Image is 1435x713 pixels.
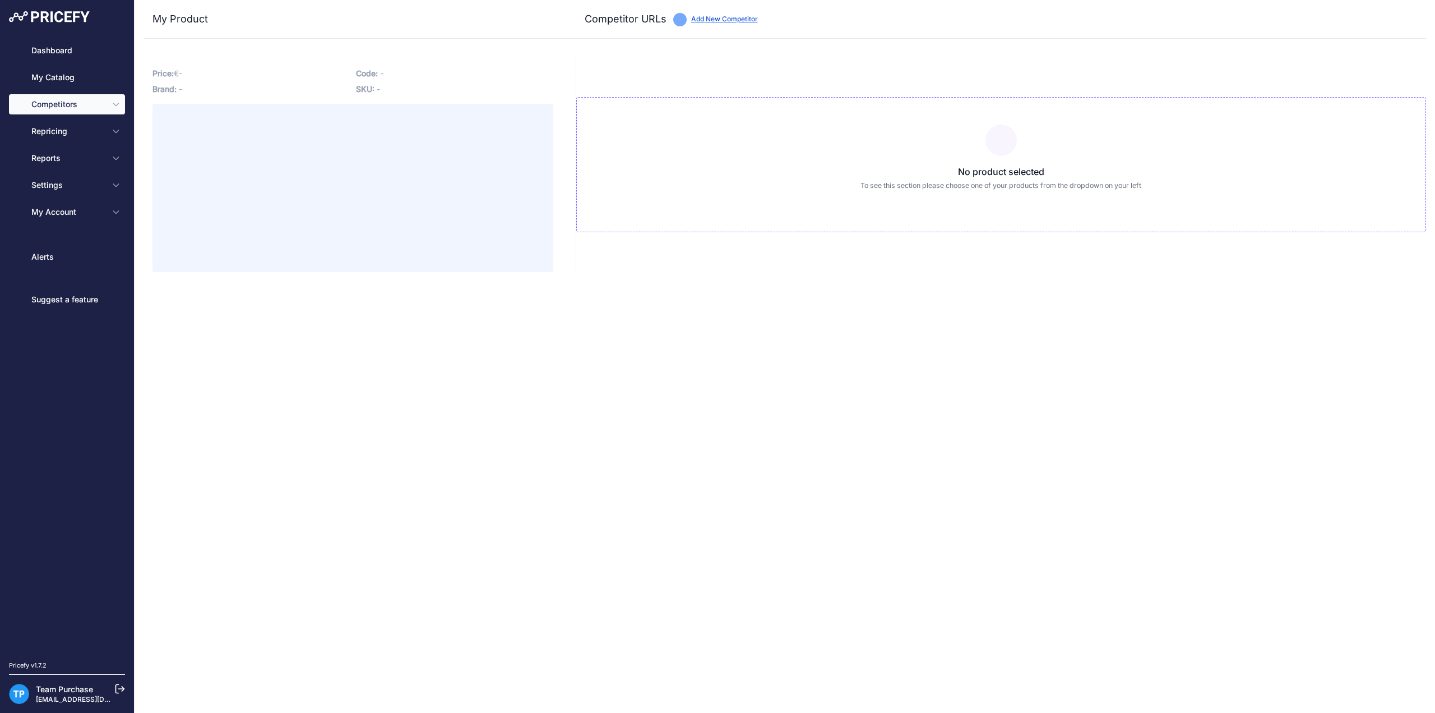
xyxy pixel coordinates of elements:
[9,94,125,114] button: Competitors
[31,126,105,137] span: Repricing
[380,68,383,78] span: -
[31,99,105,110] span: Competitors
[356,68,378,78] span: Code:
[9,289,125,310] a: Suggest a feature
[9,40,125,61] a: Dashboard
[36,684,93,694] a: Team Purchase
[36,695,153,703] a: [EMAIL_ADDRESS][DOMAIN_NAME]
[585,11,666,27] h3: Competitor URLs
[31,153,105,164] span: Reports
[9,661,47,670] div: Pricefy v1.7.2
[9,175,125,195] button: Settings
[9,202,125,222] button: My Account
[9,67,125,88] a: My Catalog
[9,148,125,168] button: Reports
[31,206,105,218] span: My Account
[691,15,758,23] a: Add New Competitor
[179,84,182,94] span: -
[179,68,182,78] span: -
[377,84,380,94] span: -
[152,68,174,78] span: Price:
[586,165,1417,178] h3: No product selected
[9,40,125,647] nav: Sidebar
[152,84,177,94] span: Brand:
[586,181,1417,191] p: To see this section please choose one of your products from the dropdown on your left
[9,121,125,141] button: Repricing
[152,11,553,27] h3: My Product
[31,180,105,191] span: Settings
[9,11,90,22] img: Pricefy Logo
[152,66,349,81] p: €
[9,247,125,267] a: Alerts
[356,84,374,94] span: SKU:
